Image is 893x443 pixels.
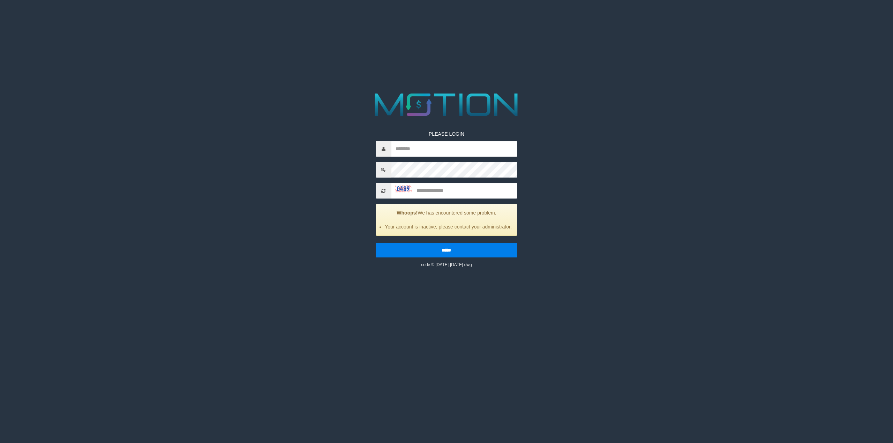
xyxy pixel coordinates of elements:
small: code © [DATE]-[DATE] dwg [421,262,472,267]
img: MOTION_logo.png [368,89,525,120]
strong: Whoops! [397,210,418,216]
img: captcha [395,185,412,192]
div: We has encountered some problem. [376,204,518,236]
p: PLEASE LOGIN [376,130,518,137]
li: Your account is inactive, please contact your administrator. [385,223,512,230]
